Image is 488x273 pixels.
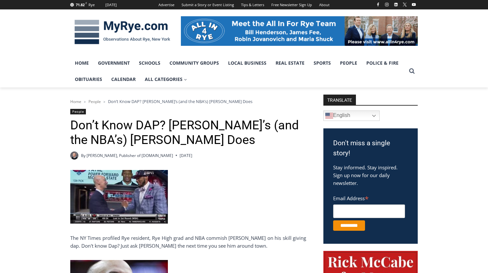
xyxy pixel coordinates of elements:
a: X [401,1,409,8]
p: The NY Times profiled Rye resident, Rye High grad and NBA commish [PERSON_NAME] on his skill givi... [70,234,306,250]
a: All Categories [140,71,192,87]
a: English [323,110,380,121]
a: Police & Fire [362,55,403,71]
a: Government [93,55,134,71]
img: en [325,112,333,120]
a: Author image [70,151,78,160]
a: Calendar [107,71,140,87]
a: Local Business [224,55,271,71]
span: All Categories [145,76,187,83]
img: Dap 1 [70,170,168,224]
label: Email Address [333,192,405,203]
a: People [88,99,101,104]
h3: Don't miss a single story! [333,138,408,159]
button: View Search Form [406,65,418,77]
a: [PERSON_NAME], Publisher of [DOMAIN_NAME] [87,153,173,158]
span: Don’t Know DAP? [PERSON_NAME]’s (and the NBA’s) [PERSON_NAME] Does [108,98,252,104]
span: F [86,1,87,5]
span: > [84,99,86,104]
span: > [103,99,105,104]
a: Facebook [374,1,382,8]
a: People [70,109,86,114]
div: [DATE] [105,2,117,8]
a: People [335,55,362,71]
a: Home [70,55,93,71]
a: YouTube [410,1,418,8]
a: Instagram [383,1,391,8]
a: Schools [134,55,165,71]
img: All in for Rye [181,16,418,45]
a: Obituaries [70,71,107,87]
a: Real Estate [271,55,309,71]
a: Sports [309,55,335,71]
strong: TRANSLATE [323,95,356,105]
a: Home [70,99,81,104]
span: 71.82 [76,2,85,7]
p: Stay informed. Stay inspired. Sign up now for our daily newsletter. [333,163,408,187]
nav: Breadcrumbs [70,98,306,105]
h1: Don’t Know DAP? [PERSON_NAME]’s (and the NBA’s) [PERSON_NAME] Does [70,118,306,148]
time: [DATE] [180,152,192,159]
a: Community Groups [165,55,224,71]
nav: Primary Navigation [70,55,406,88]
a: Linkedin [392,1,400,8]
img: MyRye.com [70,15,174,49]
span: By [81,152,86,159]
div: Rye [88,2,95,8]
